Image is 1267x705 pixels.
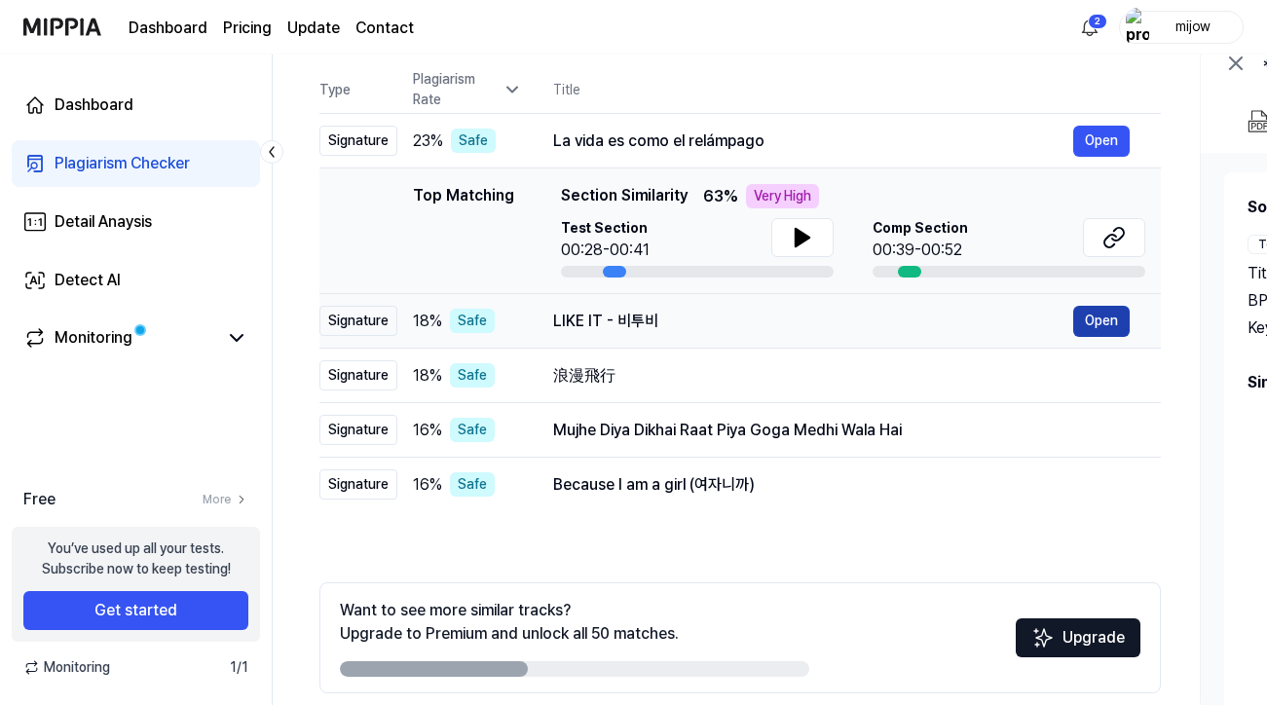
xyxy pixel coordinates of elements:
img: Sparkles [1031,626,1055,649]
div: 浪漫飛行 [553,364,1130,388]
div: Detail Anaysis [55,210,152,234]
div: Mujhe Diya Dikhai Raat Piya Goga Medhi Wala Hai [553,419,1130,442]
button: profilemijow [1119,11,1244,44]
div: Want to see more similar tracks? Upgrade to Premium and unlock all 50 matches. [340,599,679,646]
div: Plagiarism Rate [413,69,522,110]
div: La vida es como el relámpago [553,130,1073,153]
div: Signature [319,469,397,500]
span: Monitoring [23,657,110,678]
button: Open [1073,306,1130,337]
div: Very High [746,184,819,208]
div: Safe [450,363,495,388]
div: mijow [1155,16,1231,37]
a: More [203,491,248,508]
a: Update [287,17,340,40]
span: Comp Section [873,218,968,239]
button: Open [1073,126,1130,157]
div: Signature [319,126,397,156]
span: Section Similarity [561,184,688,208]
span: 16 % [413,473,442,497]
div: 00:28-00:41 [561,239,650,262]
div: Detect AI [55,269,121,292]
span: 16 % [413,419,442,442]
a: SparklesUpgrade [1016,635,1140,653]
img: profile [1126,8,1149,47]
th: Title [553,66,1161,113]
a: Dashboard [12,82,260,129]
a: Pricing [223,17,272,40]
div: You’ve used up all your tests. Subscribe now to keep testing! [42,538,231,579]
button: Upgrade [1016,618,1140,657]
a: Detect AI [12,257,260,304]
span: 18 % [413,310,442,333]
a: Monitoring [23,326,217,350]
span: 18 % [413,364,442,388]
a: Contact [355,17,414,40]
div: Top Matching [413,184,514,278]
button: 알림2 [1074,12,1105,43]
button: Get started [23,591,248,630]
span: Free [23,488,56,511]
div: Plagiarism Checker [55,152,190,175]
div: Signature [319,360,397,390]
span: 23 % [413,130,443,153]
div: 00:39-00:52 [873,239,968,262]
div: Dashboard [55,93,133,117]
img: 알림 [1078,16,1101,39]
a: Plagiarism Checker [12,140,260,187]
div: Safe [450,418,495,442]
span: 63 % [703,185,738,208]
div: Monitoring [55,326,132,350]
div: Signature [319,415,397,445]
div: Because I am a girl (여자니까) [553,473,1130,497]
span: Test Section [561,218,650,239]
a: Dashboard [129,17,207,40]
div: Safe [451,129,496,153]
div: LIKE IT - 비투비 [553,310,1073,333]
div: Safe [450,309,495,333]
th: Type [319,66,397,114]
div: Safe [450,472,495,497]
a: Detail Anaysis [12,199,260,245]
div: Signature [319,306,397,336]
div: 2 [1088,14,1107,29]
span: 1 / 1 [230,657,248,678]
